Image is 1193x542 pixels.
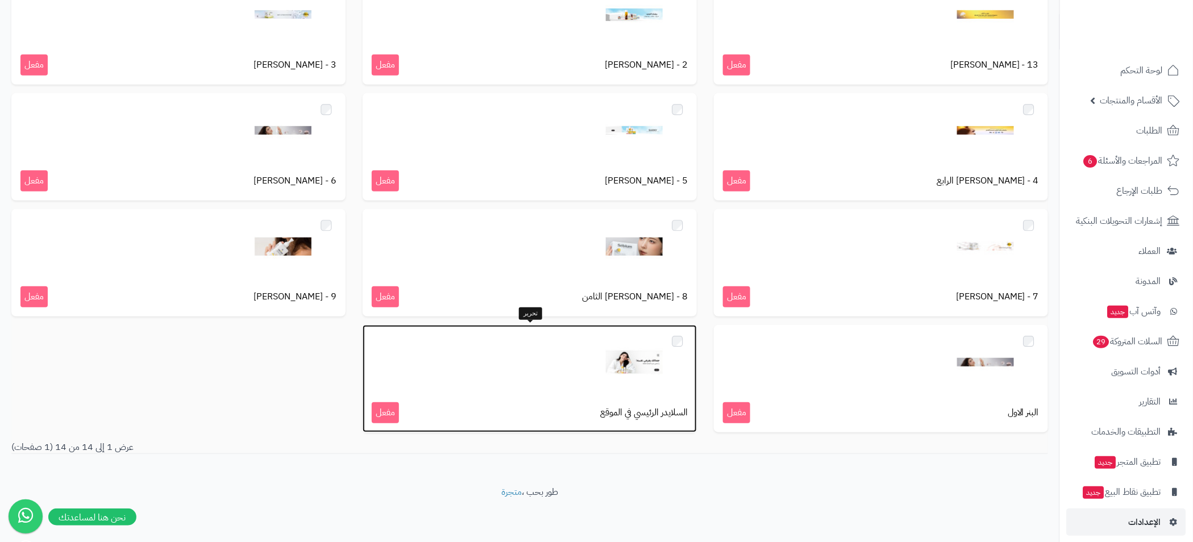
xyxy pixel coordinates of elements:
span: مفعل [723,402,750,423]
span: مفعل [20,286,48,307]
span: جديد [1108,306,1129,318]
span: جديد [1095,456,1116,469]
span: تطبيق المتجر [1094,454,1161,470]
a: 7 - [PERSON_NAME] مفعل [714,209,1048,316]
div: عرض 1 إلى 14 من 14 (1 صفحات) [3,441,530,454]
span: وآتس آب [1107,303,1161,319]
span: مفعل [372,286,399,307]
span: 5 - [PERSON_NAME] [605,174,688,187]
span: مفعل [723,170,750,191]
span: تطبيق نقاط البيع [1082,484,1161,500]
span: 2 - [PERSON_NAME] [605,59,688,72]
a: السلايدر الرئيسي في الموقع مفعل [363,325,697,432]
a: 8 - [PERSON_NAME] الثامن مفعل [363,209,697,316]
a: 4 - [PERSON_NAME] الرابع مفعل [714,93,1048,201]
span: مفعل [20,170,48,191]
a: أدوات التسويق [1067,358,1186,385]
span: 7 - [PERSON_NAME] [956,290,1039,303]
a: لوحة التحكم [1067,57,1186,84]
a: الطلبات [1067,117,1186,144]
span: السلايدر الرئيسي في الموقع [600,406,688,419]
a: تطبيق نقاط البيعجديد [1067,478,1186,506]
a: إشعارات التحويلات البنكية [1067,207,1186,235]
img: logo-2.png [1116,32,1182,56]
span: مفعل [372,55,399,76]
span: مفعل [20,55,48,76]
span: لوحة التحكم [1121,62,1163,78]
span: البنر الاول [1008,406,1039,419]
span: أدوات التسويق [1112,364,1161,380]
a: وآتس آبجديد [1067,298,1186,325]
a: تطبيق المتجرجديد [1067,448,1186,476]
a: البنر الاول مفعل [714,325,1048,432]
span: 6 [1084,155,1098,168]
a: متجرة [501,485,522,499]
div: تحرير [519,307,542,320]
a: 9 - [PERSON_NAME] مفعل [11,209,346,316]
a: الإعدادات [1067,508,1186,536]
span: إشعارات التحويلات البنكية [1076,213,1163,229]
span: التقارير [1140,394,1161,410]
span: مفعل [723,286,750,307]
span: 4 - [PERSON_NAME] الرابع [937,174,1039,187]
span: مفعل [372,170,399,191]
a: المراجعات والأسئلة6 [1067,147,1186,174]
span: الأقسام والمنتجات [1100,93,1163,109]
a: 5 - [PERSON_NAME] مفعل [363,93,697,201]
a: العملاء [1067,237,1186,265]
a: التقارير [1067,388,1186,415]
span: 3 - [PERSON_NAME] [253,59,336,72]
a: 6 - [PERSON_NAME] مفعل [11,93,346,201]
span: طلبات الإرجاع [1117,183,1163,199]
span: التطبيقات والخدمات [1092,424,1161,440]
span: 13 - [PERSON_NAME] [950,59,1039,72]
span: 29 [1094,336,1109,348]
span: 8 - [PERSON_NAME] الثامن [582,290,688,303]
span: 6 - [PERSON_NAME] [253,174,336,187]
span: جديد [1083,486,1104,499]
a: المدونة [1067,268,1186,295]
a: طلبات الإرجاع [1067,177,1186,205]
span: الطلبات [1137,123,1163,139]
a: السلات المتروكة29 [1067,328,1186,355]
span: الإعدادات [1129,514,1161,530]
span: مفعل [372,402,399,423]
span: 9 - [PERSON_NAME] [253,290,336,303]
a: التطبيقات والخدمات [1067,418,1186,445]
span: السلات المتروكة [1092,333,1163,349]
span: العملاء [1139,243,1161,259]
span: مفعل [723,55,750,76]
span: المراجعات والأسئلة [1083,153,1163,169]
span: المدونة [1136,273,1161,289]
